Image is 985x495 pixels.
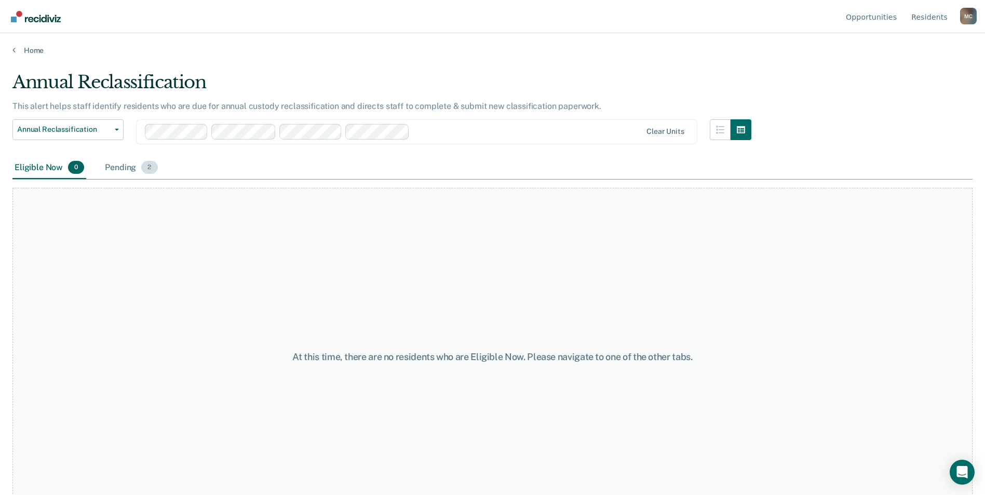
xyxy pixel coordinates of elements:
div: M C [960,8,977,24]
div: Annual Reclassification [12,72,751,101]
span: 2 [141,161,157,174]
div: Open Intercom Messenger [950,460,975,485]
a: Home [12,46,973,55]
span: Annual Reclassification [17,125,111,134]
button: Profile dropdown button [960,8,977,24]
div: At this time, there are no residents who are Eligible Now. Please navigate to one of the other tabs. [253,351,733,363]
div: Eligible Now0 [12,157,86,180]
button: Annual Reclassification [12,119,124,140]
span: 0 [68,161,84,174]
div: Pending2 [103,157,159,180]
div: Clear units [646,127,684,136]
img: Recidiviz [11,11,61,22]
p: This alert helps staff identify residents who are due for annual custody reclassification and dir... [12,101,601,111]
